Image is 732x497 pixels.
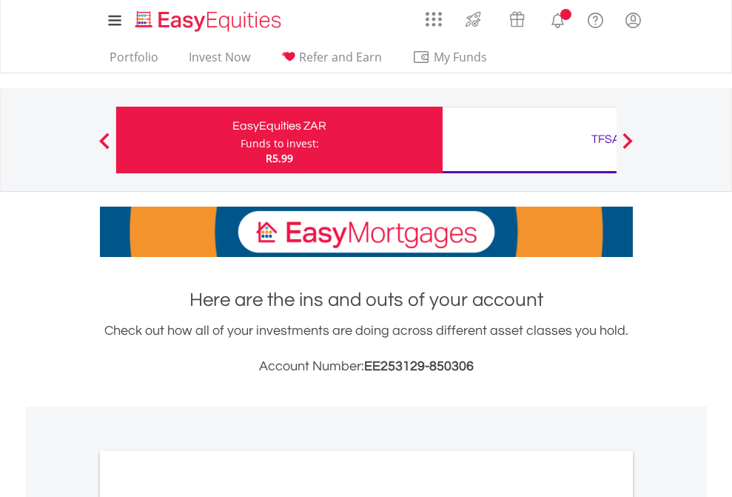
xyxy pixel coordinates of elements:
a: Invest Now [183,50,256,73]
button: Previous [90,140,119,155]
button: Next [613,140,642,155]
span: EE253129-850306 [364,359,474,373]
a: Vouchers [495,4,539,31]
div: Check out how all of your investments are doing across different asset classes you hold. [100,321,633,377]
a: AppsGrid [416,4,451,27]
span: My Funds [412,47,509,67]
a: Refer and Earn [275,50,388,73]
div: EasyEquities ZAR [125,116,434,136]
a: Portfolio [104,50,164,73]
div: Funds to invest: [241,136,319,151]
a: Notifications [539,4,577,33]
h1: Here are the ins and outs of your account [100,287,633,313]
img: thrive-v2.svg [461,7,486,31]
img: EasyMortage Promotion Banner [100,207,633,257]
a: My Profile [614,4,652,36]
a: FAQ's and Support [577,4,614,33]
span: R5.99 [266,151,293,165]
span: Refer and Earn [299,49,382,65]
img: vouchers-v2.svg [505,7,529,31]
img: grid-menu-icon.svg [426,11,442,27]
img: EasyEquities_Logo.png [132,9,287,33]
a: Home page [130,4,287,33]
h3: Account Number: [100,356,633,377]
